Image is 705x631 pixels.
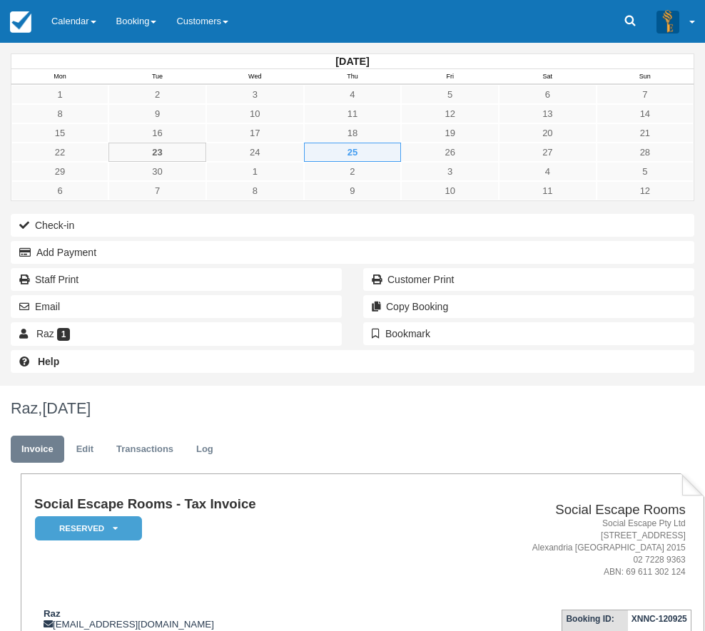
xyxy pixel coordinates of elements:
[304,104,402,123] a: 11
[499,69,597,85] th: Sat
[10,11,31,33] img: checkfront-main-nav-mini-logo.png
[108,143,206,162] a: 23
[206,104,304,123] a: 10
[108,69,206,85] th: Tue
[401,181,499,200] a: 10
[363,322,694,345] button: Bookmark
[108,85,206,104] a: 2
[106,436,184,463] a: Transactions
[34,515,137,542] a: Reserved
[206,181,304,200] a: 8
[304,181,402,200] a: 9
[11,400,694,417] h1: Raz,
[335,56,369,67] strong: [DATE]
[36,328,54,339] span: Raz
[499,143,597,162] a: 27
[186,436,224,463] a: Log
[562,610,628,628] th: Booking ID:
[108,162,206,181] a: 30
[363,268,694,291] a: Customer Print
[656,10,679,33] img: A3
[597,104,694,123] a: 14
[11,241,694,264] button: Add Payment
[11,295,342,318] button: Email
[11,322,342,345] a: Raz 1
[401,143,499,162] a: 26
[632,614,687,624] strong: XNNC-120925
[304,85,402,104] a: 4
[206,69,304,85] th: Wed
[401,69,499,85] th: Fri
[57,328,71,341] span: 1
[38,356,59,367] b: Help
[304,162,402,181] a: 2
[401,162,499,181] a: 3
[11,85,108,104] a: 1
[206,85,304,104] a: 3
[11,69,109,85] th: Mon
[499,123,597,143] a: 20
[11,143,108,162] a: 22
[363,295,694,318] button: Copy Booking
[66,436,104,463] a: Edit
[11,104,108,123] a: 8
[304,123,402,143] a: 18
[417,503,686,518] h2: Social Escape Rooms
[401,104,499,123] a: 12
[499,162,597,181] a: 4
[206,123,304,143] a: 17
[108,104,206,123] a: 9
[11,123,108,143] a: 15
[206,143,304,162] a: 24
[597,162,694,181] a: 5
[597,181,694,200] a: 12
[35,516,142,541] em: Reserved
[108,181,206,200] a: 7
[11,214,694,237] button: Check-in
[11,181,108,200] a: 6
[597,143,694,162] a: 28
[206,162,304,181] a: 1
[401,85,499,104] a: 5
[304,143,402,162] a: 25
[499,85,597,104] a: 6
[11,350,694,373] a: Help
[11,436,64,463] a: Invoice
[42,399,91,417] span: [DATE]
[11,268,342,291] a: Staff Print
[597,85,694,104] a: 7
[597,69,694,85] th: Sun
[417,518,686,579] address: Social Escape Pty Ltd [STREET_ADDRESS] Alexandria [GEOGRAPHIC_DATA] 2015 02 7228 9363 ABN: 69 611...
[108,123,206,143] a: 16
[11,162,108,181] a: 29
[597,123,694,143] a: 21
[44,608,61,619] strong: Raz
[401,123,499,143] a: 19
[499,181,597,200] a: 11
[34,497,411,512] h1: Social Escape Rooms - Tax Invoice
[304,69,402,85] th: Thu
[499,104,597,123] a: 13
